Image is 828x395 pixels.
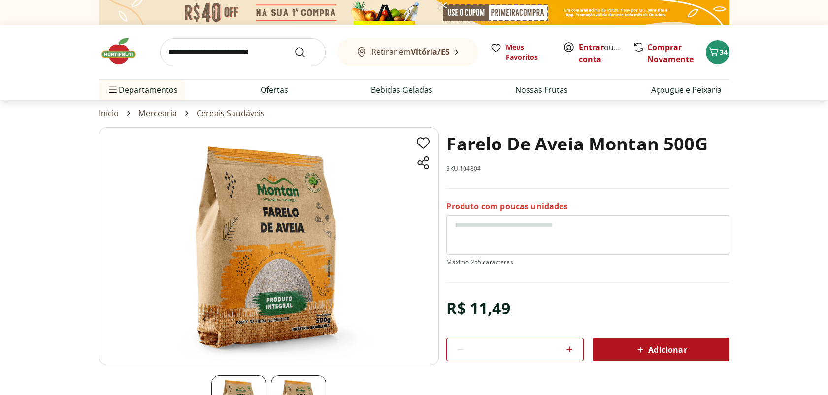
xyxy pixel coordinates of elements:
button: Carrinho [706,40,729,64]
button: Menu [107,78,119,102]
input: search [160,38,326,66]
a: Bebidas Geladas [371,84,432,96]
a: Cereais Saudáveis [197,109,265,118]
p: Produto com poucas unidades [446,201,567,212]
button: Submit Search [294,46,318,58]
span: 34 [720,47,728,57]
a: Comprar Novamente [647,42,694,65]
a: Ofertas [261,84,288,96]
span: Meus Favoritos [506,42,551,62]
a: Mercearia [138,109,176,118]
h1: Farelo De Aveia Montan 500G [446,127,707,161]
a: Início [99,109,119,118]
img: Principal [99,127,439,365]
span: Retirar em [371,47,450,56]
a: Meus Favoritos [490,42,551,62]
a: Criar conta [579,42,633,65]
a: Açougue e Peixaria [651,84,722,96]
img: Hortifruti [99,36,148,66]
a: Nossas Frutas [515,84,568,96]
div: R$ 11,49 [446,294,510,322]
p: SKU: 104804 [446,165,481,173]
span: Departamentos [107,78,178,102]
span: Adicionar [634,344,687,356]
button: Adicionar [593,338,729,361]
button: Retirar emVitória/ES [337,38,478,66]
span: ou [579,41,623,65]
a: Entrar [579,42,604,53]
b: Vitória/ES [411,46,450,57]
